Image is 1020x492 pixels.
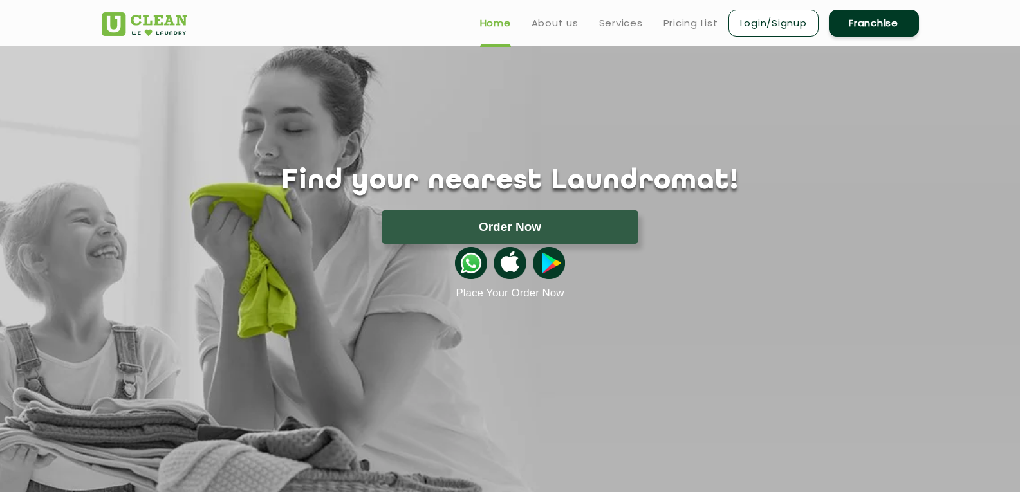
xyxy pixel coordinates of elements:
a: Pricing List [663,15,718,31]
a: Place Your Order Now [456,287,564,300]
a: Login/Signup [728,10,819,37]
img: whatsappicon.png [455,247,487,279]
img: playstoreicon.png [533,247,565,279]
img: apple-icon.png [494,247,526,279]
button: Order Now [382,210,638,244]
a: About us [532,15,579,31]
a: Services [599,15,643,31]
img: UClean Laundry and Dry Cleaning [102,12,187,36]
a: Franchise [829,10,919,37]
h1: Find your nearest Laundromat! [92,165,929,197]
a: Home [480,15,511,31]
